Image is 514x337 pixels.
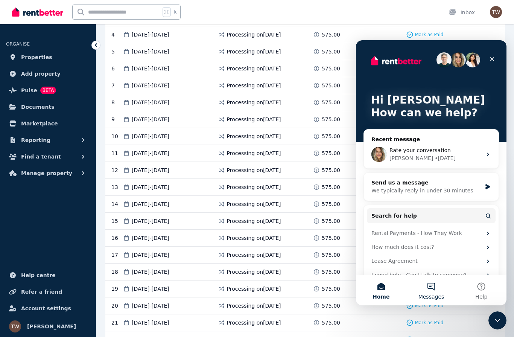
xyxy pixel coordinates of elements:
[415,320,444,326] span: Mark as Paid
[227,217,281,225] span: Processing on [DATE]
[21,304,71,313] span: Account settings
[132,183,169,191] span: [DATE] - [DATE]
[21,287,62,296] span: Refer a friend
[21,53,52,62] span: Properties
[132,285,169,293] span: [DATE] - [DATE]
[227,31,281,38] span: Processing on [DATE]
[322,302,340,310] span: 575.00
[111,82,123,89] div: 7
[21,69,61,78] span: Add property
[6,83,90,98] a: PulseBETA
[227,99,281,106] span: Processing on [DATE]
[111,302,123,310] div: 20
[227,65,281,72] span: Processing on [DATE]
[6,166,90,181] button: Manage property
[111,234,123,242] div: 16
[227,149,281,157] span: Processing on [DATE]
[111,251,123,259] div: 17
[111,65,123,72] div: 6
[322,285,340,293] span: 575.00
[132,116,169,123] span: [DATE] - [DATE]
[111,48,123,55] div: 5
[227,48,281,55] span: Processing on [DATE]
[132,302,169,310] span: [DATE] - [DATE]
[227,268,281,276] span: Processing on [DATE]
[322,183,340,191] span: 575.00
[322,234,340,242] span: 575.00
[132,149,169,157] span: [DATE] - [DATE]
[322,82,340,89] span: 575.00
[111,200,123,208] div: 14
[132,200,169,208] span: [DATE] - [DATE]
[356,40,506,305] iframe: Intercom live chat
[227,183,281,191] span: Processing on [DATE]
[111,31,123,38] div: 4
[111,149,123,157] div: 11
[111,116,123,123] div: 9
[111,268,123,276] div: 18
[322,116,340,123] span: 575.00
[415,32,444,38] span: Mark as Paid
[488,311,506,329] iframe: Intercom live chat
[227,302,281,310] span: Processing on [DATE]
[132,251,169,259] span: [DATE] - [DATE]
[21,136,50,145] span: Reporting
[40,87,56,94] span: BETA
[27,322,76,331] span: [PERSON_NAME]
[227,319,281,326] span: Processing on [DATE]
[322,217,340,225] span: 575.00
[111,99,123,106] div: 8
[6,284,90,299] a: Refer a friend
[6,149,90,164] button: Find a tenant
[21,271,56,280] span: Help centre
[132,65,169,72] span: [DATE] - [DATE]
[111,166,123,174] div: 12
[21,152,61,161] span: Find a tenant
[132,99,169,106] span: [DATE] - [DATE]
[174,9,176,15] span: k
[227,166,281,174] span: Processing on [DATE]
[132,166,169,174] span: [DATE] - [DATE]
[227,251,281,259] span: Processing on [DATE]
[322,31,340,38] span: 575.00
[21,86,37,95] span: Pulse
[132,31,169,38] span: [DATE] - [DATE]
[132,82,169,89] span: [DATE] - [DATE]
[322,319,340,326] span: 575.00
[322,268,340,276] span: 575.00
[322,149,340,157] span: 575.00
[111,183,123,191] div: 13
[6,301,90,316] a: Account settings
[132,48,169,55] span: [DATE] - [DATE]
[490,6,502,18] img: Toni Wynne
[21,102,55,111] span: Documents
[6,41,30,47] span: ORGANISE
[132,133,169,140] span: [DATE] - [DATE]
[449,9,475,16] div: Inbox
[322,133,340,140] span: 575.00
